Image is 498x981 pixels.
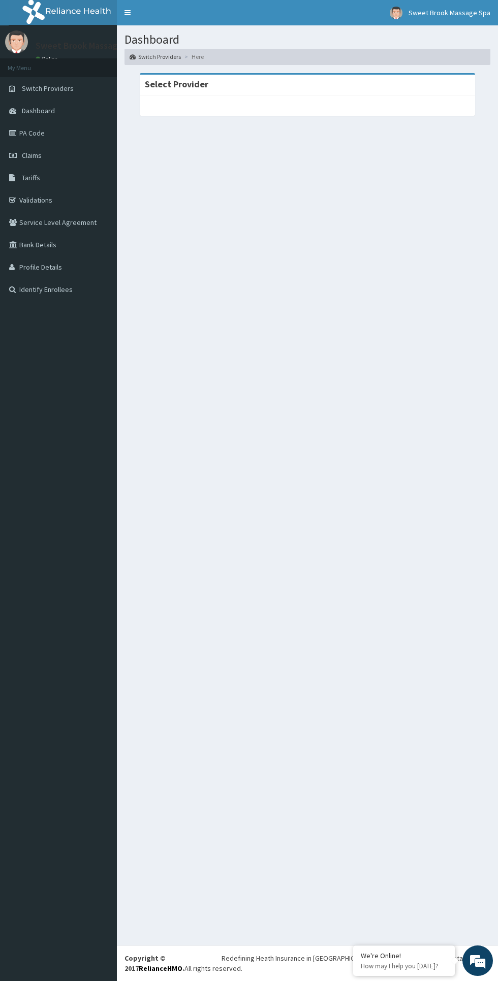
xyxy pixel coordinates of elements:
[22,173,40,182] span: Tariffs
[130,52,181,61] a: Switch Providers
[182,52,204,61] li: Here
[361,951,447,960] div: We're Online!
[36,41,139,50] p: Sweet Brook Massage Spa
[139,964,182,973] a: RelianceHMO
[124,33,490,46] h1: Dashboard
[22,84,74,93] span: Switch Providers
[22,106,55,115] span: Dashboard
[124,954,184,973] strong: Copyright © 2017 .
[22,151,42,160] span: Claims
[5,30,28,53] img: User Image
[222,953,490,963] div: Redefining Heath Insurance in [GEOGRAPHIC_DATA] using Telemedicine and Data Science!
[390,7,402,19] img: User Image
[409,8,490,17] span: Sweet Brook Massage Spa
[361,962,447,970] p: How may I help you today?
[36,55,60,62] a: Online
[145,78,208,90] strong: Select Provider
[117,945,498,981] footer: All rights reserved.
